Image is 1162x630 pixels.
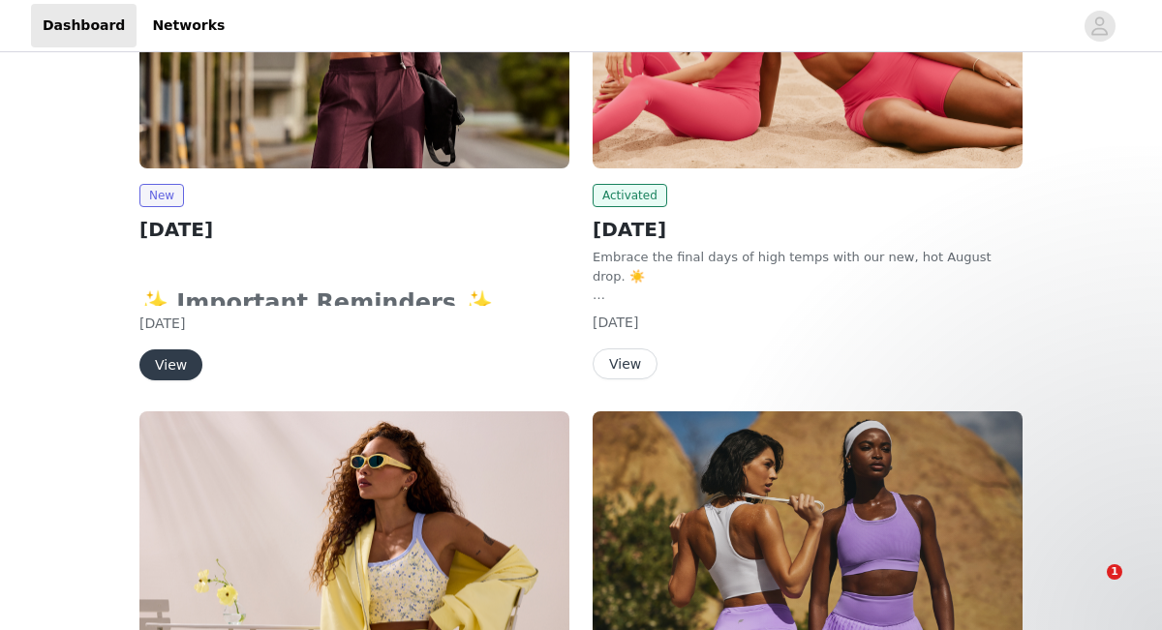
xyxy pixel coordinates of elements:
[139,315,185,331] span: [DATE]
[593,357,657,372] a: View
[593,215,1023,244] h2: [DATE]
[593,184,667,207] span: Activated
[139,349,202,380] button: View
[593,348,657,379] button: View
[31,4,137,47] a: Dashboard
[139,215,569,244] h2: [DATE]
[1090,11,1109,42] div: avatar
[139,358,202,373] a: View
[139,184,184,207] span: New
[140,4,236,47] a: Networks
[593,248,1023,285] p: Embrace the final days of high temps with our new, hot August drop. ☀️
[593,315,638,330] span: [DATE]
[139,289,505,316] strong: ✨ Important Reminders ✨
[1107,564,1122,580] span: 1
[1067,564,1114,611] iframe: Intercom live chat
